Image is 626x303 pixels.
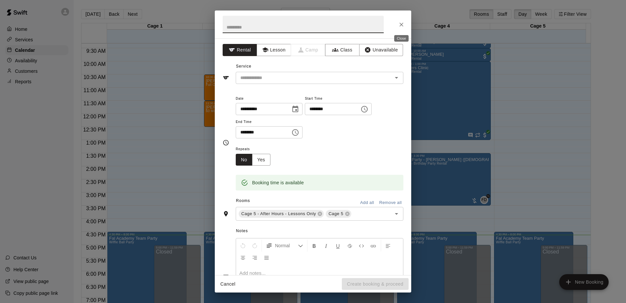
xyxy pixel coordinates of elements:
button: Class [325,44,359,56]
span: Cage 5 - After Hours - Lessons Only [239,211,319,217]
button: Redo [249,240,260,252]
button: Cancel [217,278,238,290]
div: Cage 5 - After Hours - Lessons Only [239,210,324,218]
span: Rooms [236,198,250,203]
button: Lesson [257,44,291,56]
button: Choose time, selected time is 1:30 PM [358,103,371,116]
span: Camps can only be created in the Services page [291,44,325,56]
span: Date [236,94,303,103]
div: outlined button group [236,154,270,166]
button: No [236,154,252,166]
button: Open [392,73,401,82]
button: Center Align [237,252,249,263]
span: Service [236,64,251,69]
button: Choose date, selected date is Sep 20, 2025 [289,103,302,116]
button: Open [392,209,401,218]
svg: Service [223,74,229,81]
button: Undo [237,240,249,252]
button: Yes [252,154,270,166]
button: Add all [357,198,377,208]
button: Format Underline [332,240,343,252]
button: Format Strikethrough [344,240,355,252]
button: Remove all [377,198,403,208]
button: Choose time, selected time is 2:00 PM [289,126,302,139]
span: Normal [275,242,298,249]
button: Close [396,19,407,30]
div: Cage 5 [326,210,351,218]
button: Formatting Options [263,240,306,252]
div: Booking time is available [252,177,304,189]
span: End Time [236,118,303,127]
button: Format Italics [321,240,332,252]
div: Close [394,35,409,42]
button: Insert Code [356,240,367,252]
button: Insert Link [368,240,379,252]
span: Cage 5 [326,211,346,217]
span: Start Time [305,94,372,103]
button: Rental [223,44,257,56]
span: Repeats [236,145,276,154]
button: Justify Align [261,252,272,263]
svg: Rooms [223,211,229,217]
button: Right Align [249,252,260,263]
span: Notes [236,226,403,236]
svg: Timing [223,139,229,146]
button: Format Bold [309,240,320,252]
button: Unavailable [359,44,403,56]
button: Left Align [382,240,394,252]
svg: Notes [223,273,229,280]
